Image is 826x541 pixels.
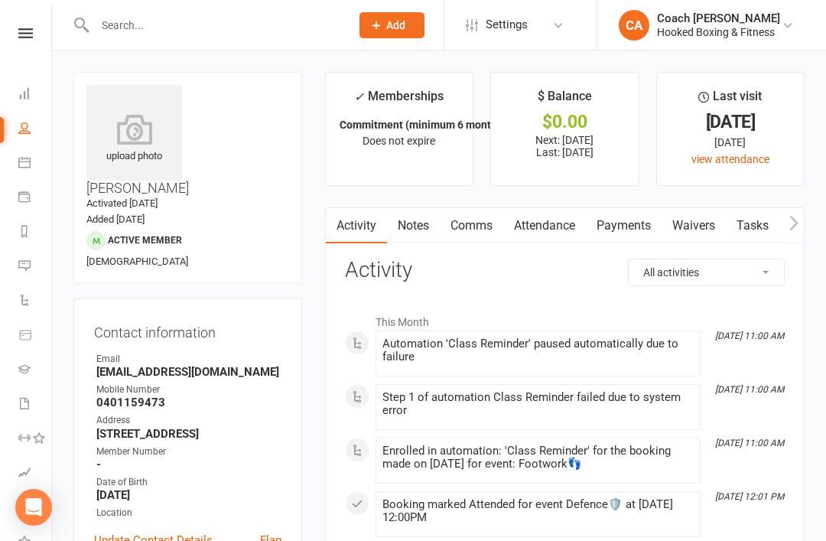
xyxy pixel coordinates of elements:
i: [DATE] 11:00 AM [715,331,784,341]
button: Add [359,12,424,38]
a: Dashboard [18,78,53,112]
div: Location [96,506,281,520]
i: [DATE] 11:00 AM [715,384,784,395]
div: upload photo [86,114,182,165]
time: Added [DATE] [86,213,145,225]
a: Activity [326,208,387,243]
div: Last visit [698,86,762,114]
span: Settings [486,8,528,42]
strong: - [96,458,281,471]
a: Assessments [18,457,53,491]
a: Waivers [662,208,726,243]
div: Email [96,352,281,367]
p: Next: [DATE] Last: [DATE] [505,134,624,158]
input: Search... [90,15,340,36]
a: Payments [18,181,53,216]
div: Step 1 of automation Class Reminder failed due to system error [382,391,694,417]
strong: [DATE] [96,488,281,502]
strong: 0401159473 [96,396,281,409]
div: CA [619,10,649,41]
strong: [STREET_ADDRESS] [96,427,281,441]
li: This Month [345,306,785,331]
div: Member Number [96,445,281,459]
div: Hooked Boxing & Fitness [657,25,780,39]
i: [DATE] 12:01 PM [715,491,784,502]
a: Reports [18,216,53,250]
div: $ Balance [538,86,592,114]
div: Enrolled in automation: 'Class Reminder' for the booking made on [DATE] for event: Footwork👣 [382,445,694,471]
a: Attendance [503,208,586,243]
a: Calendar [18,147,53,181]
div: Open Intercom Messenger [15,489,52,526]
a: People [18,112,53,147]
span: Active member [108,235,182,246]
div: Automation 'Class Reminder' paused automatically due to failure [382,337,694,363]
div: Address [96,413,281,428]
h3: Contact information [94,319,281,341]
span: [DEMOGRAPHIC_DATA] [86,256,188,267]
div: Coach [PERSON_NAME] [657,11,780,25]
h3: [PERSON_NAME] [86,85,289,196]
div: [DATE] [671,134,790,151]
div: $0.00 [505,114,624,130]
div: Memberships [354,86,444,115]
time: Activated [DATE] [86,197,158,209]
a: Product Sales [18,319,53,354]
div: Booking marked Attended for event Defence🛡️ at [DATE] 12:00PM [382,498,694,524]
strong: [EMAIL_ADDRESS][DOMAIN_NAME] [96,365,281,379]
a: Comms [440,208,503,243]
h3: Activity [345,259,785,282]
div: Date of Birth [96,475,281,490]
a: Tasks [726,208,779,243]
a: Payments [586,208,662,243]
span: Add [386,19,405,31]
i: [DATE] 11:00 AM [715,438,784,448]
div: Mobile Number [96,383,281,397]
strong: Commitment (minimum 6 month membership) [340,119,564,131]
a: Notes [387,208,440,243]
span: Does not expire [363,135,435,147]
a: view attendance [691,153,769,165]
i: ✓ [354,90,364,104]
div: [DATE] [671,114,790,130]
